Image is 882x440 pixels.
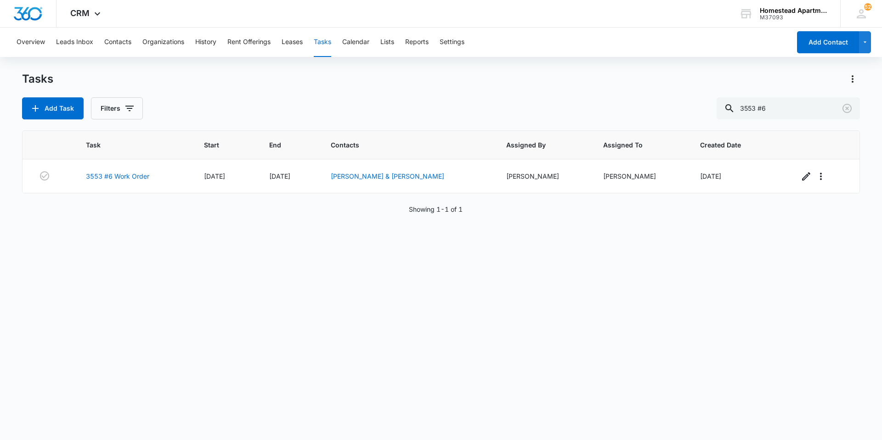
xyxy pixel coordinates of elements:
[380,28,394,57] button: Lists
[603,140,665,150] span: Assigned To
[17,28,45,57] button: Overview
[142,28,184,57] button: Organizations
[86,140,169,150] span: Task
[86,171,149,181] a: 3553 #6 Work Order
[342,28,369,57] button: Calendar
[845,72,860,86] button: Actions
[331,172,444,180] a: [PERSON_NAME] & [PERSON_NAME]
[314,28,331,57] button: Tasks
[405,28,429,57] button: Reports
[331,140,471,150] span: Contacts
[22,72,53,86] h1: Tasks
[840,101,854,116] button: Clear
[506,171,581,181] div: [PERSON_NAME]
[269,140,295,150] span: End
[104,28,131,57] button: Contacts
[700,172,721,180] span: [DATE]
[195,28,216,57] button: History
[700,140,763,150] span: Created Date
[440,28,464,57] button: Settings
[91,97,143,119] button: Filters
[506,140,568,150] span: Assigned By
[864,3,871,11] div: notifications count
[70,8,90,18] span: CRM
[204,172,225,180] span: [DATE]
[409,204,463,214] p: Showing 1-1 of 1
[22,97,84,119] button: Add Task
[717,97,860,119] input: Search Tasks
[282,28,303,57] button: Leases
[797,31,859,53] button: Add Contact
[269,172,290,180] span: [DATE]
[56,28,93,57] button: Leads Inbox
[204,140,234,150] span: Start
[864,3,871,11] span: 52
[227,28,271,57] button: Rent Offerings
[760,7,827,14] div: account name
[603,171,678,181] div: [PERSON_NAME]
[760,14,827,21] div: account id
